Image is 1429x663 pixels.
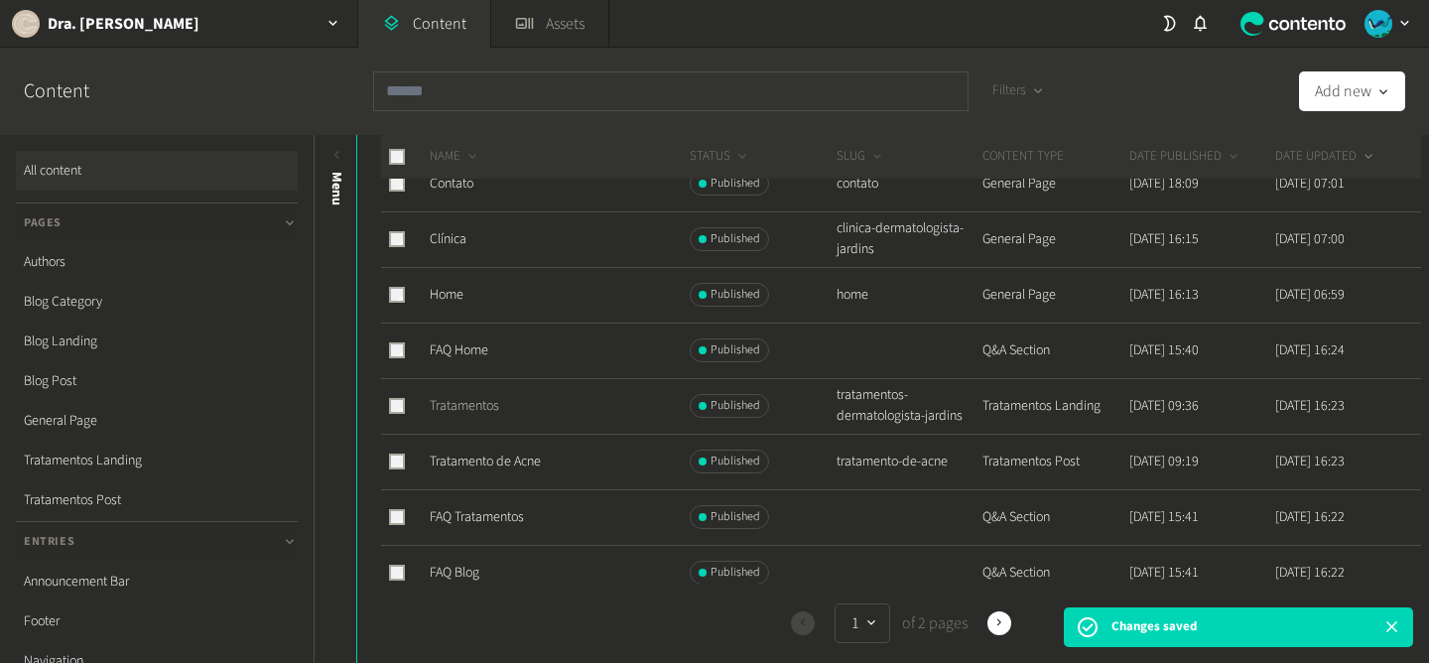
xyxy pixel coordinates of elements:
[16,322,298,361] a: Blog Landing
[430,396,499,416] a: Tratamentos
[981,323,1128,378] td: Q&A Section
[981,434,1128,489] td: Tratamentos Post
[1275,147,1376,167] button: DATE UPDATED
[1275,507,1345,527] time: [DATE] 16:22
[16,282,298,322] a: Blog Category
[16,441,298,480] a: Tratamentos Landing
[430,340,488,360] a: FAQ Home
[430,229,466,249] a: Clínica
[836,267,982,323] td: home
[1129,174,1199,194] time: [DATE] 18:09
[1275,452,1345,471] time: [DATE] 16:23
[981,267,1128,323] td: General Page
[1129,507,1199,527] time: [DATE] 15:41
[430,174,473,194] a: Contato
[1129,340,1199,360] time: [DATE] 15:40
[981,135,1128,179] th: CONTENT TYPE
[1129,452,1199,471] time: [DATE] 09:19
[430,147,480,167] button: NAME
[430,452,541,471] a: Tratamento de Acne
[16,361,298,401] a: Blog Post
[24,533,74,551] span: Entries
[24,76,135,106] h2: Content
[16,242,298,282] a: Authors
[711,175,760,193] span: Published
[1364,10,1392,38] img: andréia c.
[976,71,1061,111] button: Filters
[1129,229,1199,249] time: [DATE] 16:15
[690,147,750,167] button: STATUS
[711,286,760,304] span: Published
[711,564,760,582] span: Published
[16,480,298,520] a: Tratamentos Post
[1275,229,1345,249] time: [DATE] 07:00
[1129,147,1241,167] button: DATE PUBLISHED
[981,156,1128,211] td: General Page
[836,378,982,434] td: tratamentos-dermatologista-jardins
[1111,617,1197,637] p: Changes saved
[1299,71,1405,111] button: Add new
[711,453,760,470] span: Published
[836,434,982,489] td: tratamento-de-acne
[1275,396,1345,416] time: [DATE] 16:23
[48,12,199,36] h2: Dra. [PERSON_NAME]
[981,545,1128,600] td: Q&A Section
[836,156,982,211] td: contato
[16,401,298,441] a: General Page
[711,230,760,248] span: Published
[981,211,1128,267] td: General Page
[1275,285,1345,305] time: [DATE] 06:59
[711,397,760,415] span: Published
[981,489,1128,545] td: Q&A Section
[711,508,760,526] span: Published
[430,507,524,527] a: FAQ Tratamentos
[837,147,885,167] button: SLUG
[1275,174,1345,194] time: [DATE] 07:01
[1129,285,1199,305] time: [DATE] 16:13
[12,10,40,38] img: Dra. Caroline Cha
[898,611,968,635] span: of 2 pages
[711,341,760,359] span: Published
[835,603,890,643] button: 1
[981,378,1128,434] td: Tratamentos Landing
[326,172,347,205] span: Menu
[16,601,298,641] a: Footer
[1129,563,1199,583] time: [DATE] 15:41
[992,80,1026,101] span: Filters
[16,151,298,191] a: All content
[1129,396,1199,416] time: [DATE] 09:36
[1275,340,1345,360] time: [DATE] 16:24
[16,562,298,601] a: Announcement Bar
[430,563,479,583] a: FAQ Blog
[1275,563,1345,583] time: [DATE] 16:22
[430,285,463,305] a: Home
[24,214,62,232] span: Pages
[836,211,982,267] td: clinica-dermatologista-jardins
